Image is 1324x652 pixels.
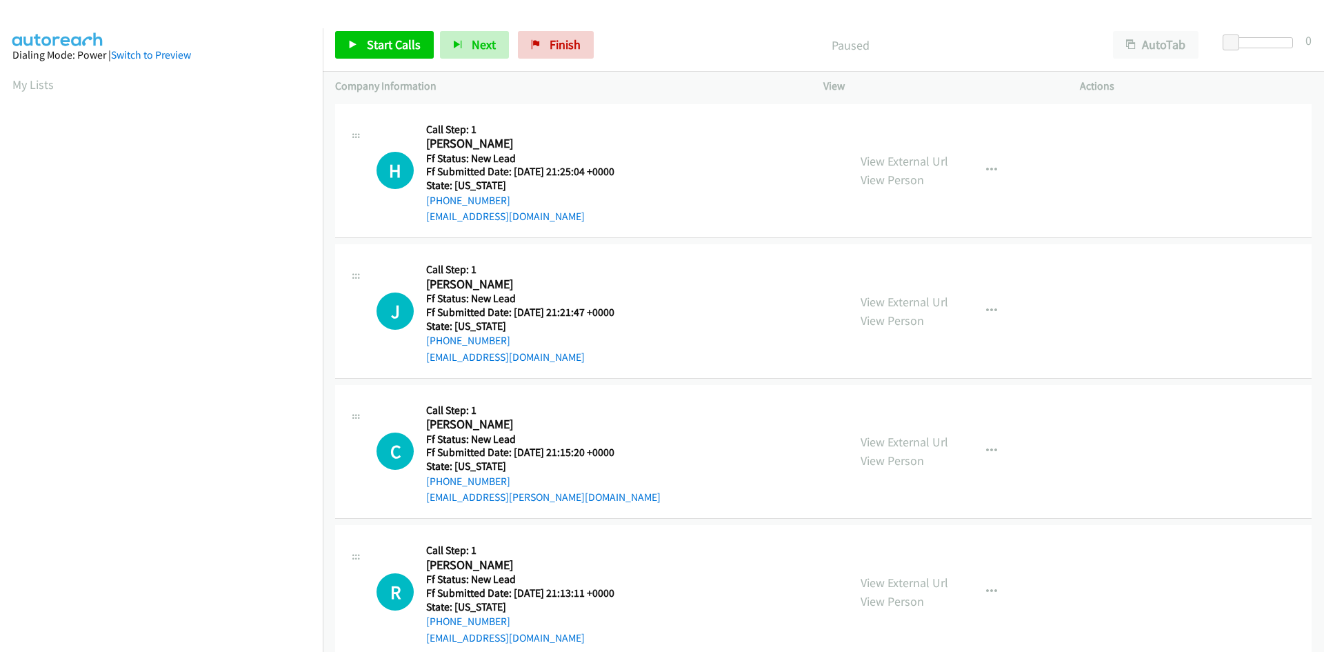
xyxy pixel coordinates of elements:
div: The call is yet to be attempted [377,152,414,189]
h1: C [377,433,414,470]
h5: Ff Status: New Lead [426,433,661,446]
h5: State: [US_STATE] [426,319,632,333]
a: View Person [861,593,924,609]
a: View Person [861,172,924,188]
h5: Ff Status: New Lead [426,573,632,586]
span: Finish [550,37,581,52]
a: [PHONE_NUMBER] [426,615,510,628]
h1: R [377,573,414,611]
h5: Ff Submitted Date: [DATE] 21:13:11 +0000 [426,586,632,600]
h1: J [377,293,414,330]
div: Dialing Mode: Power | [12,47,310,63]
a: View Person [861,313,924,328]
h5: Call Step: 1 [426,123,632,137]
a: View External Url [861,575,948,591]
h5: Ff Status: New Lead [426,152,632,166]
span: Next [472,37,496,52]
a: [EMAIL_ADDRESS][DOMAIN_NAME] [426,210,585,223]
h5: Ff Submitted Date: [DATE] 21:15:20 +0000 [426,446,661,460]
h2: [PERSON_NAME] [426,417,632,433]
p: View [823,78,1055,95]
a: [EMAIL_ADDRESS][DOMAIN_NAME] [426,350,585,364]
a: My Lists [12,77,54,92]
a: View External Url [861,434,948,450]
h5: State: [US_STATE] [426,460,661,473]
h5: Ff Submitted Date: [DATE] 21:21:47 +0000 [426,306,632,319]
h5: Call Step: 1 [426,404,661,417]
h5: Ff Status: New Lead [426,292,632,306]
button: AutoTab [1113,31,1198,59]
a: [EMAIL_ADDRESS][DOMAIN_NAME] [426,631,585,644]
p: Paused [612,36,1088,55]
span: Start Calls [367,37,421,52]
h5: State: [US_STATE] [426,600,632,614]
h5: Call Step: 1 [426,263,632,277]
a: View External Url [861,294,948,310]
a: [PHONE_NUMBER] [426,334,510,347]
div: 0 [1305,31,1312,50]
a: [EMAIL_ADDRESS][PERSON_NAME][DOMAIN_NAME] [426,491,661,504]
a: Finish [518,31,594,59]
div: Delay between calls (in seconds) [1230,37,1293,48]
div: The call is yet to be attempted [377,573,414,611]
a: [PHONE_NUMBER] [426,475,510,488]
div: The call is yet to be attempted [377,433,414,470]
a: Start Calls [335,31,434,59]
h1: H [377,152,414,189]
h5: Call Step: 1 [426,544,632,557]
div: The call is yet to be attempted [377,293,414,330]
a: View External Url [861,153,948,169]
button: Next [440,31,509,59]
a: View Person [861,453,924,468]
a: [PHONE_NUMBER] [426,194,510,207]
p: Actions [1080,78,1312,95]
h2: [PERSON_NAME] [426,277,632,293]
a: Switch to Preview [111,48,191,61]
p: Company Information [335,78,799,95]
h2: [PERSON_NAME] [426,557,632,573]
h2: [PERSON_NAME] [426,136,632,152]
h5: State: [US_STATE] [426,179,632,192]
h5: Ff Submitted Date: [DATE] 21:25:04 +0000 [426,165,632,179]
